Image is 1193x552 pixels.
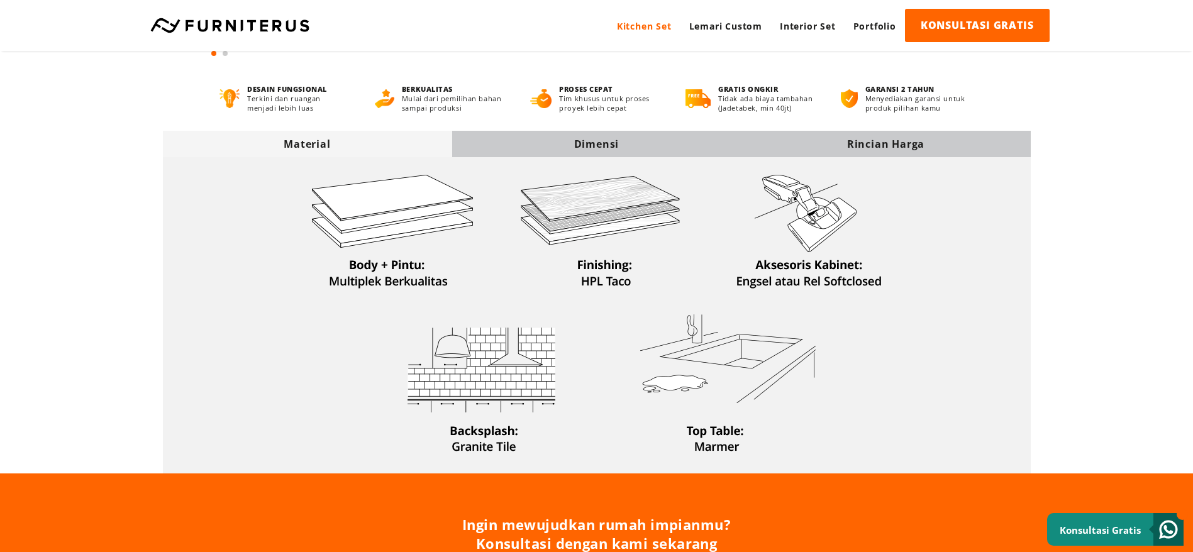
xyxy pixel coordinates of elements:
a: Interior Set [771,9,845,43]
p: Terkini dan ruangan menjadi lebih luas [247,94,351,113]
h4: GARANSI 2 TAHUN [865,84,974,94]
h4: GRATIS ONGKIR [718,84,818,94]
div: Dimensi [452,137,741,151]
div: Rincian Harga [741,137,1031,151]
img: proses-cepat.png [530,89,552,108]
a: Konsultasi Gratis [1047,513,1184,546]
h4: DESAIN FUNGSIONAL [247,84,351,94]
img: desain-fungsional.png [219,89,240,108]
img: bergaransi.png [841,89,857,108]
h4: PROSES CEPAT [559,84,662,94]
p: Tidak ada biaya tambahan (Jadetabek, min 40jt) [718,94,818,113]
h4: BERKUALITAS [402,84,507,94]
img: gratis-ongkir.png [685,89,711,108]
small: Konsultasi Gratis [1060,524,1141,536]
p: Menyediakan garansi untuk produk pilihan kamu [865,94,974,113]
p: Mulai dari pemilihan bahan sampai produksi [402,94,507,113]
a: Lemari Custom [680,9,771,43]
p: Tim khusus untuk proses proyek lebih cepat [559,94,662,113]
img: berkualitas.png [375,89,394,108]
a: Kitchen Set [608,9,680,43]
a: KONSULTASI GRATIS [905,9,1050,42]
div: Material [163,137,452,151]
a: Portfolio [845,9,905,43]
